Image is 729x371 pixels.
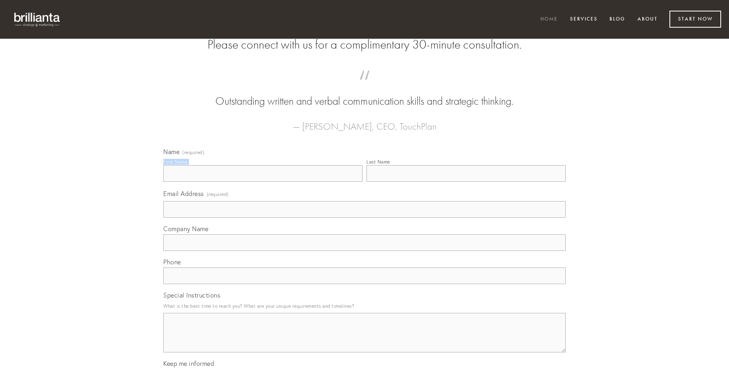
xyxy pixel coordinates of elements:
[604,13,630,26] a: Blog
[535,13,563,26] a: Home
[632,13,663,26] a: About
[163,225,208,233] span: Company Name
[163,291,220,299] span: Special Instructions
[163,360,214,367] span: Keep me informed
[163,148,179,156] span: Name
[207,189,229,200] span: (required)
[163,258,181,266] span: Phone
[176,78,553,109] blockquote: Outstanding written and verbal communication skills and strategic thinking.
[8,8,67,31] img: brillianta - research, strategy, marketing
[176,78,553,94] span: “
[163,301,566,311] p: What is the best time to reach you? What are your unique requirements and timelines?
[163,159,187,165] div: First Name
[669,11,721,28] a: Start Now
[182,150,204,155] span: (required)
[163,37,566,52] h2: Please connect with us for a complimentary 30-minute consultation.
[163,190,204,198] span: Email Address
[565,13,603,26] a: Services
[176,109,553,134] figcaption: — [PERSON_NAME], CEO, TouchPlan
[366,159,390,165] div: Last Name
